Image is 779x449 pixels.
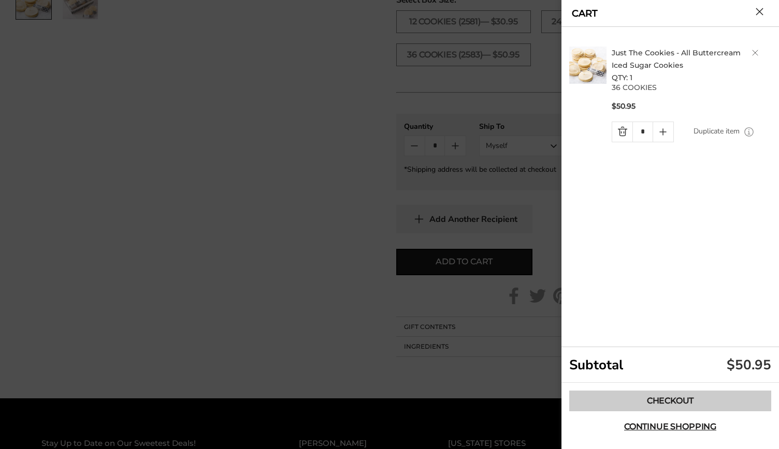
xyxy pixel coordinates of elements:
a: Checkout [569,391,771,411]
button: Close cart [756,8,763,16]
div: Subtotal [561,347,779,383]
span: Continue shopping [624,423,716,431]
span: $50.95 [612,101,636,111]
a: Duplicate item [694,126,740,137]
p: 36 COOKIES [612,84,774,91]
h2: QTY: 1 [612,47,774,84]
a: Quantity plus button [653,122,673,142]
a: Quantity minus button [612,122,632,142]
img: C. Krueger's. image [569,47,607,84]
a: CART [572,9,598,18]
input: Quantity Input [632,122,653,142]
a: Delete product [752,50,758,56]
div: $50.95 [727,356,771,374]
iframe: Sign Up via Text for Offers [8,410,107,441]
a: Just The Cookies - All Buttercream Iced Sugar Cookies [612,48,741,70]
button: Continue shopping [569,416,771,437]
